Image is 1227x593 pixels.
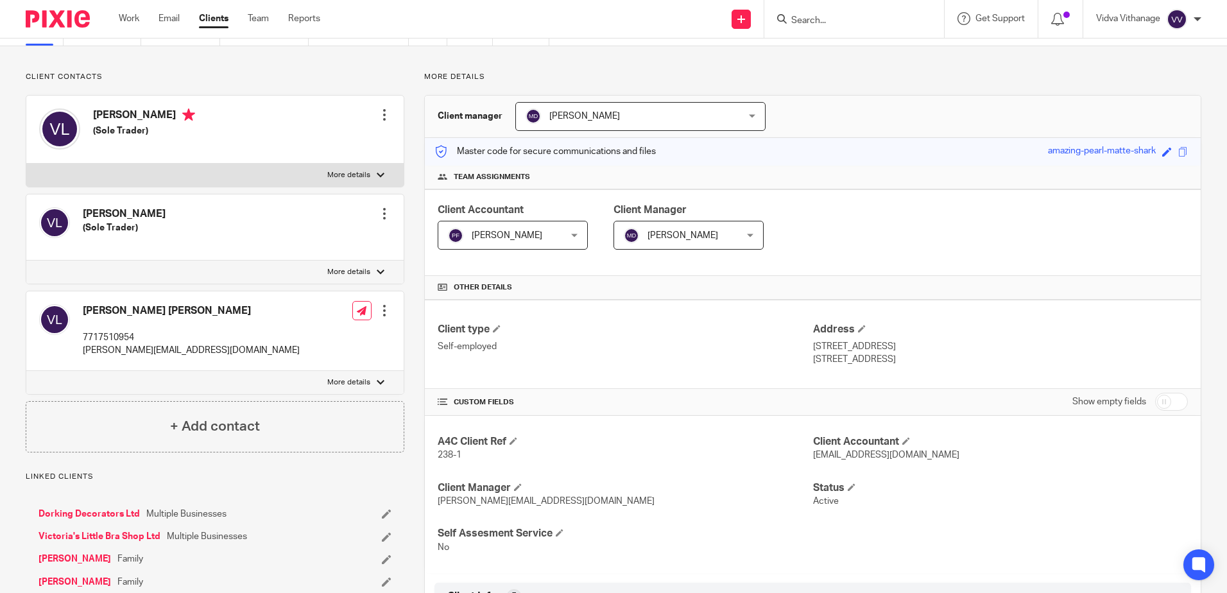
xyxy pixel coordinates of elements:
[813,340,1188,353] p: [STREET_ADDRESS]
[813,353,1188,366] p: [STREET_ADDRESS]
[182,108,195,121] i: Primary
[549,112,620,121] span: [PERSON_NAME]
[1072,395,1146,408] label: Show empty fields
[526,108,541,124] img: svg%3E
[438,451,461,460] span: 238-1
[39,553,111,565] a: [PERSON_NAME]
[438,205,524,215] span: Client Accountant
[813,497,839,506] span: Active
[39,508,140,520] a: Dorking Decorators Ltd
[119,12,139,25] a: Work
[424,72,1201,82] p: More details
[438,481,812,495] h4: Client Manager
[438,497,655,506] span: [PERSON_NAME][EMAIL_ADDRESS][DOMAIN_NAME]
[1048,144,1156,159] div: amazing-pearl-matte-shark
[288,12,320,25] a: Reports
[93,125,195,137] h5: (Sole Trader)
[159,12,180,25] a: Email
[438,340,812,353] p: Self-employed
[39,530,160,543] a: Victoria's Little Bra Shop Ltd
[472,231,542,240] span: [PERSON_NAME]
[199,12,228,25] a: Clients
[613,205,687,215] span: Client Manager
[438,543,449,552] span: No
[170,417,260,436] h4: + Add contact
[438,435,812,449] h4: A4C Client Ref
[26,472,404,482] p: Linked clients
[39,576,111,589] a: [PERSON_NAME]
[438,527,812,540] h4: Self Assesment Service
[146,508,227,520] span: Multiple Businesses
[434,145,656,158] p: Master code for secure communications and files
[813,481,1188,495] h4: Status
[83,221,166,234] h5: (Sole Trader)
[1096,12,1160,25] p: Vidva Vithanage
[438,397,812,408] h4: CUSTOM FIELDS
[438,323,812,336] h4: Client type
[1167,9,1187,30] img: svg%3E
[83,331,300,344] p: 7717510954
[813,435,1188,449] h4: Client Accountant
[39,108,80,150] img: svg%3E
[327,377,370,388] p: More details
[93,108,195,125] h4: [PERSON_NAME]
[790,15,905,27] input: Search
[117,576,143,589] span: Family
[624,228,639,243] img: svg%3E
[167,530,247,543] span: Multiple Businesses
[39,207,70,238] img: svg%3E
[813,451,959,460] span: [EMAIL_ADDRESS][DOMAIN_NAME]
[327,170,370,180] p: More details
[39,304,70,335] img: svg%3E
[454,172,530,182] span: Team assignments
[117,553,143,565] span: Family
[83,344,300,357] p: [PERSON_NAME][EMAIL_ADDRESS][DOMAIN_NAME]
[83,304,300,318] h4: [PERSON_NAME] [PERSON_NAME]
[448,228,463,243] img: svg%3E
[648,231,718,240] span: [PERSON_NAME]
[975,14,1025,23] span: Get Support
[83,207,166,221] h4: [PERSON_NAME]
[438,110,502,123] h3: Client manager
[26,10,90,28] img: Pixie
[813,323,1188,336] h4: Address
[327,267,370,277] p: More details
[26,72,404,82] p: Client contacts
[454,282,512,293] span: Other details
[248,12,269,25] a: Team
